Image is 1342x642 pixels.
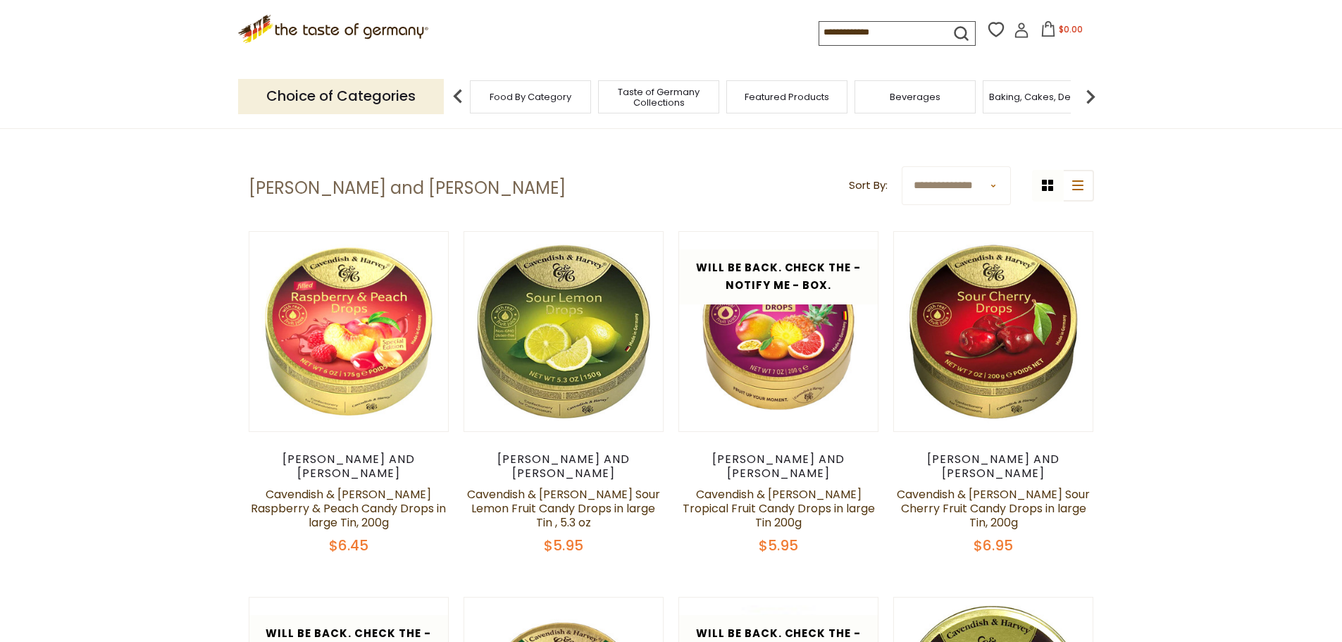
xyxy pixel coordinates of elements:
a: Cavendish & [PERSON_NAME] Raspberry & Peach Candy Drops in large Tin, 200g [251,486,446,531]
div: [PERSON_NAME] and [PERSON_NAME] [464,452,664,481]
button: $0.00 [1032,21,1092,42]
span: $6.95 [974,536,1013,555]
img: next arrow [1076,82,1105,111]
img: Cavendish & Harvey Tropical Fruit Candy Drops [679,232,878,431]
span: $5.95 [544,536,583,555]
img: Cavendish & Harvey Cherry Fruit Candy Drops [894,232,1093,431]
a: Taste of Germany Collections [602,87,715,108]
a: Cavendish & [PERSON_NAME] Tropical Fruit Candy Drops in large Tin 200g [683,486,875,531]
a: Beverages [890,92,940,102]
a: Featured Products [745,92,829,102]
h1: [PERSON_NAME] and [PERSON_NAME] [249,178,566,199]
span: $0.00 [1059,23,1083,35]
span: $5.95 [759,536,798,555]
img: previous arrow [444,82,472,111]
img: Cavendish & Harvey Lemon Fruit Candy Drops [464,232,664,431]
a: Cavendish & [PERSON_NAME] Sour Lemon Fruit Candy Drops in large Tin , 5.3 oz [467,486,660,531]
a: Food By Category [490,92,571,102]
div: [PERSON_NAME] and [PERSON_NAME] [249,452,449,481]
label: Sort By: [849,177,888,195]
span: $6.45 [329,536,368,555]
div: [PERSON_NAME] and [PERSON_NAME] [893,452,1094,481]
a: Cavendish & [PERSON_NAME] Sour Cherry Fruit Candy Drops in large Tin, 200g [897,486,1090,531]
div: [PERSON_NAME] and [PERSON_NAME] [678,452,879,481]
p: Choice of Categories [238,79,444,113]
img: Cavendish & Harvey Raspberry & Peach Candy Drops in large Tin, 200g [249,232,449,431]
a: Baking, Cakes, Desserts [989,92,1098,102]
